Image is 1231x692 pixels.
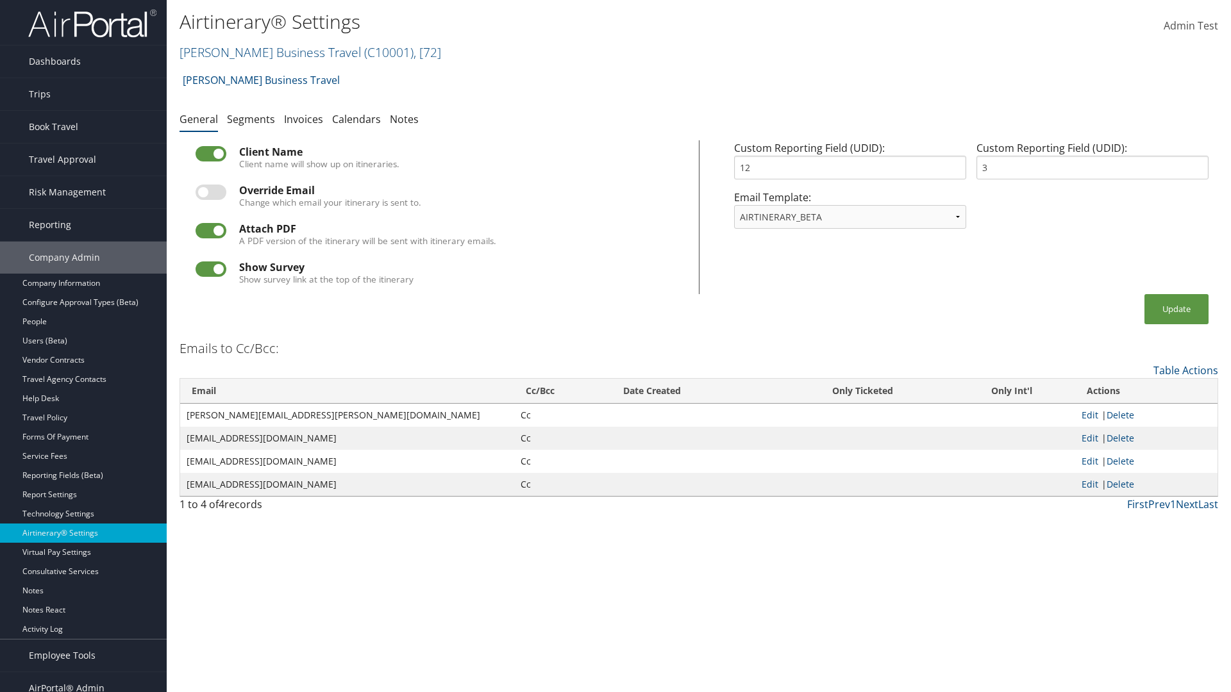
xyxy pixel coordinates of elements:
a: Edit [1082,455,1098,467]
span: Admin Test [1164,19,1218,33]
a: General [180,112,218,126]
span: Employee Tools [29,639,96,671]
a: Delete [1107,455,1134,467]
h3: Emails to Cc/Bcc: [180,340,279,358]
span: Book Travel [29,111,78,143]
a: Delete [1107,478,1134,490]
a: Calendars [332,112,381,126]
a: Edit [1082,478,1098,490]
a: Notes [390,112,419,126]
span: ( C10001 ) [364,44,414,61]
div: Email Template: [729,190,971,239]
td: [PERSON_NAME][EMAIL_ADDRESS][PERSON_NAME][DOMAIN_NAME] [180,404,514,427]
th: Date Created: activate to sort column ascending [612,379,776,404]
span: Company Admin [29,242,100,274]
a: Invoices [284,112,323,126]
label: A PDF version of the itinerary will be sent with itinerary emails. [239,235,496,247]
a: 1 [1170,497,1176,511]
td: Cc [514,427,612,450]
th: Only Ticketed: activate to sort column ascending [776,379,949,404]
button: Update [1144,294,1209,324]
div: 1 to 4 of records [180,497,431,518]
div: Override Email [239,185,683,196]
span: Dashboards [29,45,81,78]
td: | [1075,427,1218,450]
div: Show Survey [239,261,683,273]
span: Travel Approval [29,144,96,176]
a: Last [1198,497,1218,511]
a: Table Actions [1153,363,1218,377]
span: Reporting [29,209,71,241]
img: airportal-logo.png [28,8,156,38]
a: Delete [1107,432,1134,444]
span: Risk Management [29,176,106,208]
td: Cc [514,404,612,427]
a: [PERSON_NAME] Business Travel [183,67,340,93]
label: Show survey link at the top of the itinerary [239,273,414,286]
a: Edit [1082,432,1098,444]
td: | [1075,450,1218,473]
div: Attach PDF [239,223,683,235]
td: [EMAIL_ADDRESS][DOMAIN_NAME] [180,427,514,450]
th: Cc/Bcc: activate to sort column ascending [514,379,612,404]
td: | [1075,473,1218,496]
div: Custom Reporting Field (UDID): [729,140,971,190]
a: Segments [227,112,275,126]
td: | [1075,404,1218,427]
th: Email: activate to sort column ascending [180,379,514,404]
td: Cc [514,473,612,496]
div: Custom Reporting Field (UDID): [971,140,1214,190]
h1: Airtinerary® Settings [180,8,872,35]
a: Prev [1148,497,1170,511]
td: [EMAIL_ADDRESS][DOMAIN_NAME] [180,473,514,496]
a: First [1127,497,1148,511]
a: Next [1176,497,1198,511]
td: Cc [514,450,612,473]
a: [PERSON_NAME] Business Travel [180,44,441,61]
label: Change which email your itinerary is sent to. [239,196,421,209]
th: Only Int'l: activate to sort column ascending [949,379,1075,404]
a: Admin Test [1164,6,1218,46]
span: , [ 72 ] [414,44,441,61]
a: Delete [1107,409,1134,421]
a: Edit [1082,409,1098,421]
td: [EMAIL_ADDRESS][DOMAIN_NAME] [180,450,514,473]
th: Actions [1075,379,1218,404]
div: Client Name [239,146,683,158]
label: Client name will show up on itineraries. [239,158,399,170]
span: Trips [29,78,51,110]
span: 4 [219,497,224,511]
